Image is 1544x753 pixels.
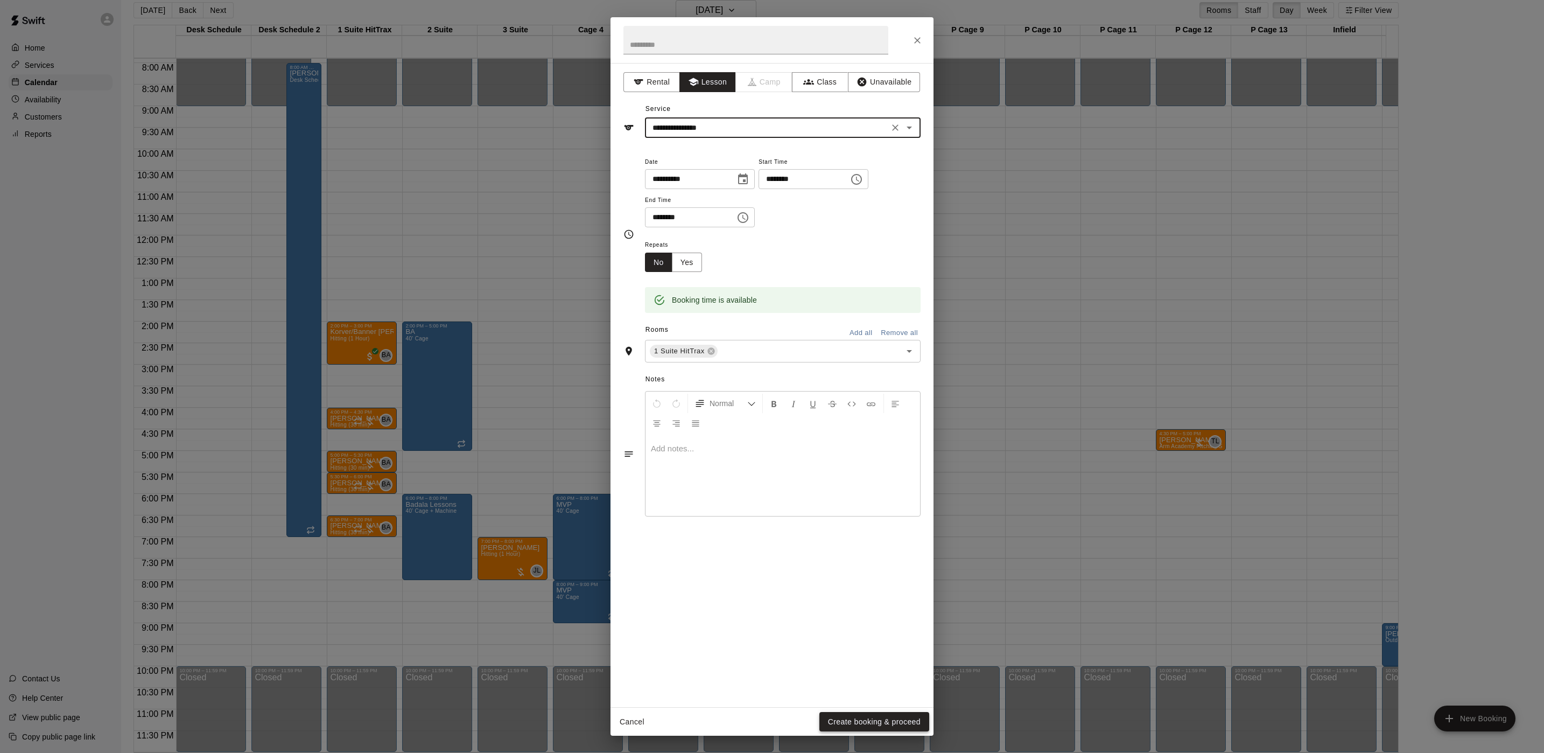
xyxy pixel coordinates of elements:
[672,290,757,310] div: Booking time is available
[690,394,760,413] button: Formatting Options
[784,394,803,413] button: Format Italics
[823,394,841,413] button: Format Strikethrough
[759,155,868,170] span: Start Time
[736,72,792,92] span: Camps can only be created in the Services page
[645,155,755,170] span: Date
[645,193,755,208] span: End Time
[623,449,634,459] svg: Notes
[623,229,634,240] svg: Timing
[732,169,754,190] button: Choose date, selected date is Oct 15, 2025
[645,238,711,253] span: Repeats
[908,31,927,50] button: Close
[623,122,634,133] svg: Service
[650,345,718,358] div: 1 Suite HitTrax
[679,72,736,92] button: Lesson
[623,346,634,357] svg: Rooms
[667,394,685,413] button: Redo
[886,394,904,413] button: Left Align
[615,712,649,732] button: Cancel
[732,207,754,228] button: Choose time, selected time is 7:45 PM
[902,344,917,359] button: Open
[888,120,903,135] button: Clear
[650,346,709,357] span: 1 Suite HitTrax
[648,394,666,413] button: Undo
[844,325,878,341] button: Add all
[878,325,921,341] button: Remove all
[645,105,671,113] span: Service
[792,72,848,92] button: Class
[645,326,669,333] span: Rooms
[645,371,921,388] span: Notes
[848,72,920,92] button: Unavailable
[804,394,822,413] button: Format Underline
[765,394,783,413] button: Format Bold
[648,413,666,433] button: Center Align
[645,253,702,273] div: outlined button group
[645,253,672,273] button: No
[686,413,705,433] button: Justify Align
[672,253,702,273] button: Yes
[846,169,867,190] button: Choose time, selected time is 7:15 PM
[819,712,929,732] button: Create booking & proceed
[862,394,880,413] button: Insert Link
[902,120,917,135] button: Open
[843,394,861,413] button: Insert Code
[710,398,747,409] span: Normal
[667,413,685,433] button: Right Align
[623,72,680,92] button: Rental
